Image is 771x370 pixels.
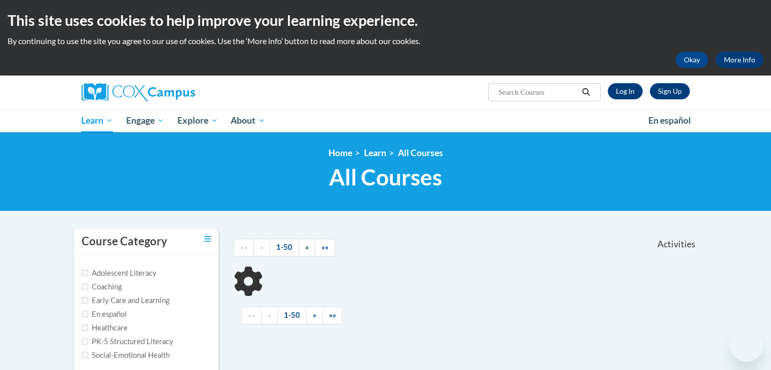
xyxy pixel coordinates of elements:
[248,311,255,319] span: ««
[82,83,274,101] a: Cox Campus
[234,239,254,256] a: Begining
[82,352,88,358] input: Checkbox for Options
[82,283,88,290] input: Checkbox for Options
[730,329,763,362] iframe: Button to launch messaging window
[270,239,299,256] a: 1-50
[261,307,278,324] a: Previous
[82,322,128,334] label: Healthcare
[231,115,265,127] span: About
[313,311,316,319] span: »
[82,297,88,304] input: Checkbox for Options
[82,281,122,292] label: Coaching
[82,234,167,249] h3: Course Category
[299,239,315,256] a: Next
[82,270,88,276] input: Checkbox for Options
[657,239,695,250] span: Activities
[82,350,170,361] label: Social-Emotional Health
[268,311,271,319] span: «
[642,110,697,131] a: En español
[66,109,705,132] div: Main menu
[82,309,127,320] label: En español
[328,147,352,158] a: Home
[82,336,173,347] label: PK-5 Structured Literacy
[75,109,120,132] a: Learn
[240,243,247,251] span: ««
[8,10,763,30] h2: This site uses cookies to help improve your learning experience.
[321,243,328,251] span: »»
[120,109,171,132] a: Engage
[82,268,157,279] label: Adolescent Literacy
[364,147,386,158] a: Learn
[398,147,443,158] a: All Courses
[241,307,262,324] a: Begining
[224,109,272,132] a: About
[126,115,164,127] span: Engage
[648,115,691,126] span: En español
[315,239,335,256] a: End
[608,83,643,99] a: Log In
[177,115,218,127] span: Explore
[650,83,690,99] a: Register
[676,52,708,68] button: Okay
[253,239,270,256] a: Previous
[329,311,336,319] span: »»
[578,86,594,98] button: Search
[260,243,264,251] span: «
[716,52,763,68] a: More Info
[329,164,442,191] span: All Courses
[204,234,211,245] a: Toggle collapse
[81,115,113,127] span: Learn
[171,109,225,132] a: Explore
[306,307,323,324] a: Next
[82,324,88,331] input: Checkbox for Options
[82,83,195,101] img: Cox Campus
[82,295,169,306] label: Early Care and Learning
[322,307,343,324] a: End
[497,86,578,98] input: Search Courses
[305,243,309,251] span: »
[8,35,763,47] p: By continuing to use the site you agree to our use of cookies. Use the ‘More info’ button to read...
[82,311,88,317] input: Checkbox for Options
[82,338,88,345] input: Checkbox for Options
[277,307,307,324] a: 1-50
